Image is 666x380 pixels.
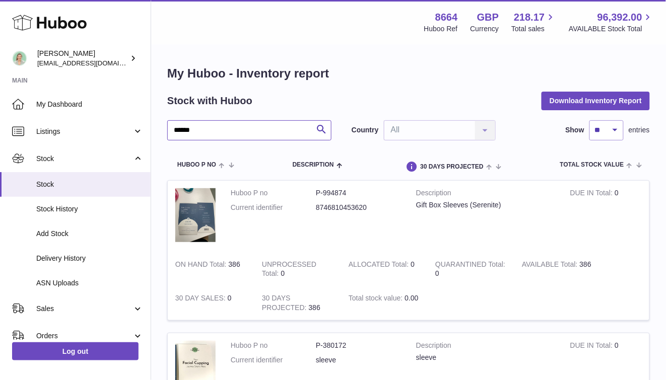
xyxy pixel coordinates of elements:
[167,94,252,108] h2: Stock with Huboo
[262,294,309,314] strong: 30 DAYS PROJECTED
[12,51,27,66] img: hello@thefacialcuppingexpert.com
[514,11,545,24] span: 218.17
[231,203,316,212] dt: Current identifier
[477,11,499,24] strong: GBP
[36,100,143,109] span: My Dashboard
[36,127,132,136] span: Listings
[416,188,555,200] strong: Description
[36,278,143,288] span: ASN Uploads
[569,24,654,34] span: AVAILABLE Stock Total
[293,162,334,168] span: Description
[352,125,379,135] label: Country
[511,11,556,34] a: 218.17 Total sales
[341,252,428,286] td: 0
[177,162,216,168] span: Huboo P no
[629,125,650,135] span: entries
[254,252,341,286] td: 0
[168,252,254,286] td: 386
[231,355,316,365] dt: Current identifier
[569,11,654,34] a: 96,392.00 AVAILABLE Stock Total
[563,181,649,252] td: 0
[316,188,401,198] dd: P-994874
[231,341,316,350] dt: Huboo P no
[254,286,341,320] td: 386
[514,252,601,286] td: 386
[435,11,458,24] strong: 8664
[405,294,418,302] span: 0.00
[420,164,484,170] span: 30 DAYS PROJECTED
[175,294,228,305] strong: 30 DAY SALES
[349,260,411,271] strong: ALLOCATED Total
[316,355,401,365] dd: sleeve
[168,286,254,320] td: 0
[175,188,216,242] img: product image
[511,24,556,34] span: Total sales
[435,260,505,271] strong: QUARANTINED Total
[36,331,132,341] span: Orders
[416,353,555,362] div: sleeve
[570,341,615,352] strong: DUE IN Total
[435,269,439,277] span: 0
[167,65,650,82] h1: My Huboo - Inventory report
[349,294,405,305] strong: Total stock value
[175,260,229,271] strong: ON HAND Total
[37,59,148,67] span: [EMAIL_ADDRESS][DOMAIN_NAME]
[36,229,143,239] span: Add Stock
[37,49,128,68] div: [PERSON_NAME]
[542,92,650,110] button: Download Inventory Report
[36,180,143,189] span: Stock
[566,125,584,135] label: Show
[416,200,555,210] div: Gift Box Sleeves (Serenite)
[424,24,458,34] div: Huboo Ref
[597,11,642,24] span: 96,392.00
[560,162,624,168] span: Total stock value
[36,204,143,214] span: Stock History
[522,260,579,271] strong: AVAILABLE Total
[262,260,316,280] strong: UNPROCESSED Total
[316,341,401,350] dd: P-380172
[416,341,555,353] strong: Description
[36,304,132,314] span: Sales
[12,342,139,360] a: Log out
[231,188,316,198] dt: Huboo P no
[570,189,615,199] strong: DUE IN Total
[36,254,143,263] span: Delivery History
[471,24,499,34] div: Currency
[36,154,132,164] span: Stock
[316,203,401,212] dd: 8746810453620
